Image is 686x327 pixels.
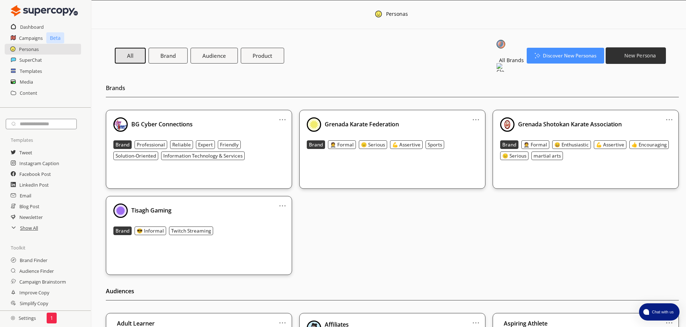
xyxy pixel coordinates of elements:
b: Discover New Personas [543,52,596,59]
a: Facebook Post [19,169,51,179]
b: BG Cyber Connections [131,120,193,128]
a: Tweet [19,147,32,158]
h2: SuperChat [19,55,42,65]
button: Reliable [170,140,193,149]
button: Solution-Oriented [113,151,158,160]
h2: Simplify Copy [20,298,48,309]
a: Campaigns [19,33,43,43]
a: Improve Copy [19,287,49,298]
button: 👍 Encouraging [629,140,669,149]
img: Close [497,63,505,72]
img: Close [113,117,128,132]
b: martial arts [534,153,561,159]
a: Dashboard [20,22,44,32]
button: Professional [135,140,167,149]
a: ... [472,114,480,120]
a: Personas [19,44,39,55]
b: New Persona [624,52,656,59]
div: Personas [386,11,408,19]
img: Close [113,204,128,218]
a: Instagram Caption [19,158,59,169]
button: Brand [307,140,325,149]
a: ... [279,200,286,206]
button: atlas-launcher [639,303,680,321]
button: 💪 Assertive [594,140,626,149]
img: Close [497,40,505,48]
b: Brand [116,228,130,234]
button: Audience [191,48,238,64]
button: 😑 Serious [359,140,387,149]
b: All [127,52,133,59]
button: Brand [500,140,518,149]
a: ... [666,317,673,323]
div: All Brands [497,55,524,63]
b: Audience [202,52,226,59]
b: Brand [116,141,130,148]
p: 1 [50,315,53,321]
button: martial arts [531,151,563,160]
b: Brand [502,141,516,148]
button: 💪 Assertive [390,140,423,149]
b: Reliable [172,141,191,148]
a: Expand Copy [19,309,47,319]
b: Tisagh Gaming [131,206,171,214]
a: Templates [20,66,42,76]
button: 😄 Enthusiastic [552,140,591,149]
button: All [115,48,146,64]
b: Brand [309,141,323,148]
h2: Audience Finder [19,266,54,276]
b: Grenada Karate Federation [325,120,399,128]
a: Brand Finder [20,255,47,266]
b: 💪 Assertive [392,141,420,148]
button: 😑 Serious [500,151,528,160]
button: Brand [149,48,188,64]
b: Professional [137,141,165,148]
b: 👍 Encouraging [631,141,667,148]
a: Blog Post [19,201,39,212]
a: ... [472,317,480,323]
a: Media [20,76,33,87]
a: Content [20,88,37,98]
b: 🤵 Formal [330,141,354,148]
a: Show All [20,223,38,233]
b: 💪 Assertive [596,141,624,148]
b: Information Technology & Services [163,153,243,159]
img: Close [500,117,514,132]
b: Friendly [220,141,239,148]
img: Close [375,10,382,18]
h2: Campaign Brainstorm [19,276,66,287]
b: 😄 Enthusiastic [554,141,589,148]
b: Sports [428,141,442,148]
button: Sports [426,140,444,149]
a: LinkedIn Post [19,179,49,190]
img: Close [11,316,15,320]
button: 😎 Informal [135,226,166,235]
b: 🤵 Formal [523,141,547,148]
button: Friendly [218,140,241,149]
a: ... [666,114,673,120]
button: 🤵 Formal [521,140,549,149]
button: New Persona [606,47,666,64]
a: Newsletter [19,212,43,223]
button: Expert [196,140,215,149]
h2: Brands [106,83,679,97]
span: Chat with us [649,309,675,315]
a: Email [20,190,31,201]
button: Twitch Streaming [169,226,213,235]
a: ... [279,114,286,120]
b: 😑 Serious [502,153,526,159]
b: Grenada Shotokan Karate Association [518,120,622,128]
